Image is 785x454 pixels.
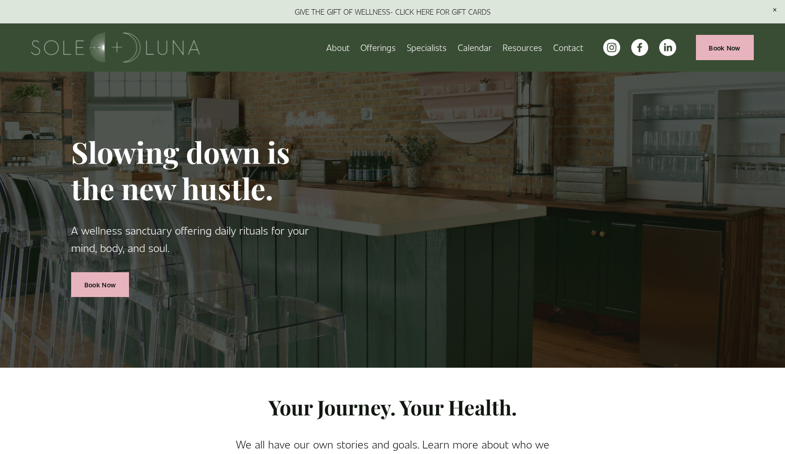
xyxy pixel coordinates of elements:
[631,39,648,56] a: facebook-unauth
[503,40,542,55] span: Resources
[360,39,396,56] a: folder dropdown
[71,221,336,257] p: A wellness sanctuary offering daily rituals for your mind, body, and soul.
[360,40,396,55] span: Offerings
[696,35,754,60] a: Book Now
[31,33,200,62] img: Sole + Luna
[71,272,129,297] a: Book Now
[553,39,583,56] a: Contact
[269,393,517,420] strong: Your Journey. Your Health.
[71,134,336,207] h1: Slowing down is the new hustle.
[603,39,620,56] a: instagram-unauth
[407,39,447,56] a: Specialists
[503,39,542,56] a: folder dropdown
[659,39,676,56] a: LinkedIn
[326,39,350,56] a: About
[458,39,492,56] a: Calendar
